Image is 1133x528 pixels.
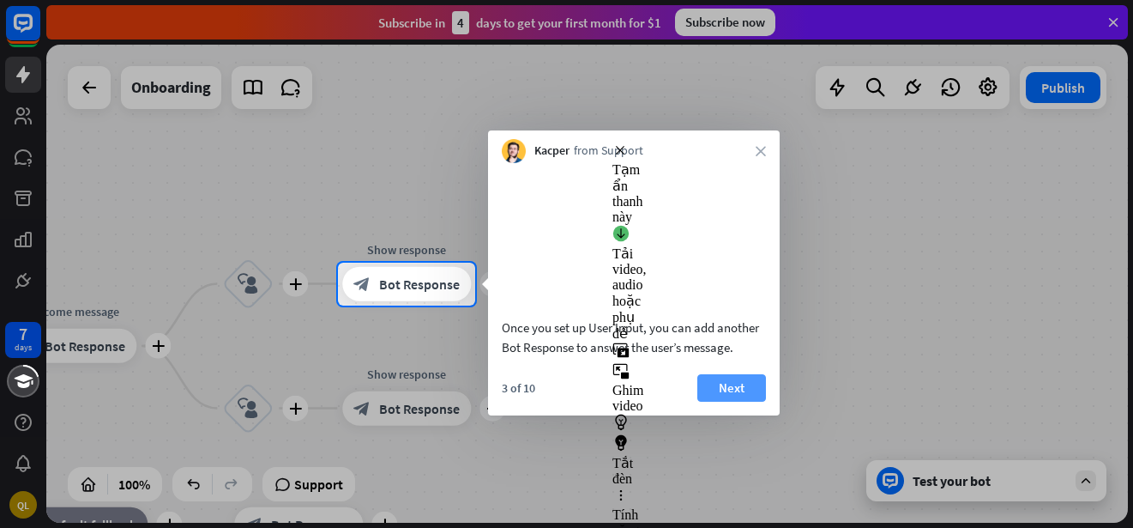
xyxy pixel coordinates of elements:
span: from Support [574,143,643,160]
i: close [756,146,766,156]
span: Bot Response [379,276,460,293]
button: Next [697,374,766,402]
div: Once you set up User Input, you can add another Bot Response to answer the user’s message. [502,318,766,357]
div: 3 of 10 [502,380,535,396]
span: Kacper [534,143,570,160]
button: Open LiveChat chat widget [14,7,65,58]
i: block_bot_response [353,276,371,293]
